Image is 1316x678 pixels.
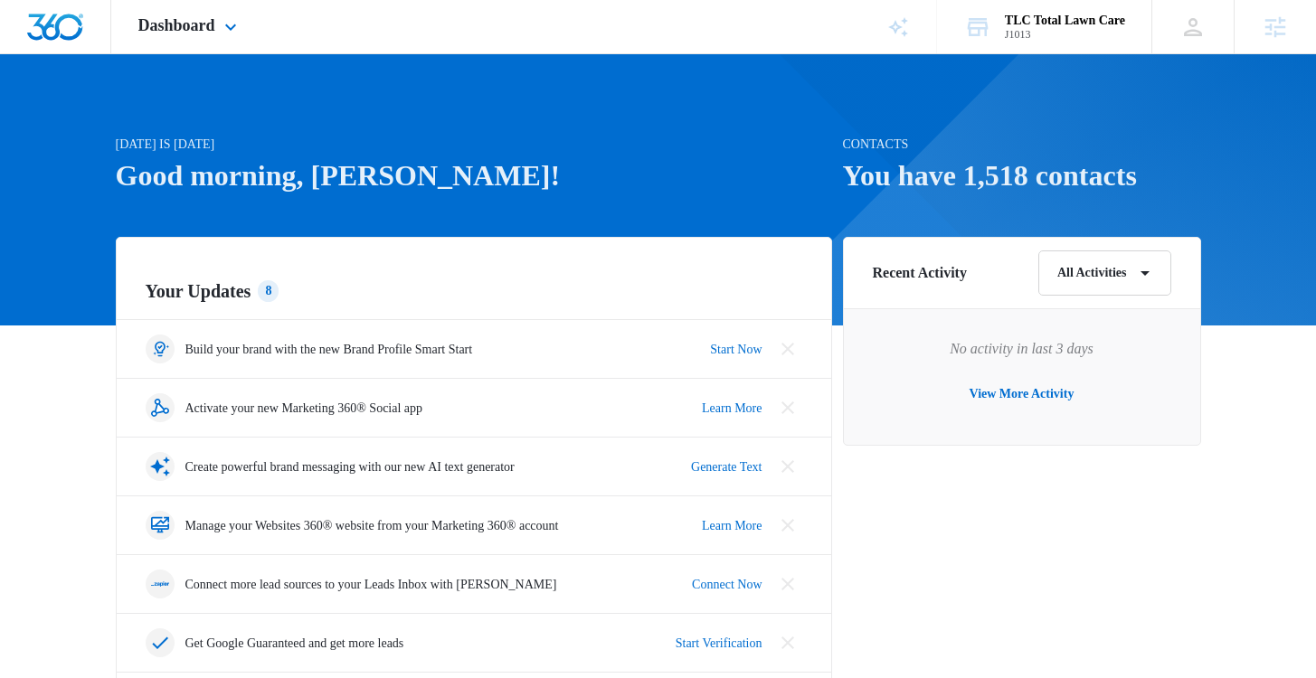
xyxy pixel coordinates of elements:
a: Generate Text [691,457,762,476]
p: Get Google Guaranteed and get more leads [185,634,404,653]
button: Close [773,511,802,540]
button: Close [773,334,802,363]
a: Connect Now [692,575,762,594]
h1: You have 1,518 contacts [843,154,1201,197]
p: No activity in last 3 days [873,338,1171,360]
a: Start Verification [676,634,762,653]
p: Create powerful brand messaging with our new AI text generator [185,457,515,476]
button: Close [773,628,802,657]
p: Build your brand with the new Brand Profile Smart Start [185,340,473,359]
div: account id [1005,28,1125,41]
p: Connect more lead sources to your Leads Inbox with [PERSON_NAME] [185,575,557,594]
h6: Recent Activity [873,262,967,284]
a: Learn More [702,516,762,535]
button: Close [773,570,802,598]
h2: Your Updates [146,278,802,305]
button: Close [773,393,802,422]
a: Start Now [710,340,762,359]
a: Learn More [702,399,762,418]
h1: Good morning, [PERSON_NAME]! [116,154,832,197]
div: 8 [258,280,279,302]
div: account name [1005,14,1125,28]
p: [DATE] is [DATE] [116,135,832,154]
span: Dashboard [138,16,215,35]
button: View More Activity [951,372,1093,416]
p: Contacts [843,135,1201,154]
button: Close [773,452,802,481]
button: All Activities [1038,250,1171,296]
p: Manage your Websites 360® website from your Marketing 360® account [185,516,559,535]
p: Activate your new Marketing 360® Social app [185,399,423,418]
